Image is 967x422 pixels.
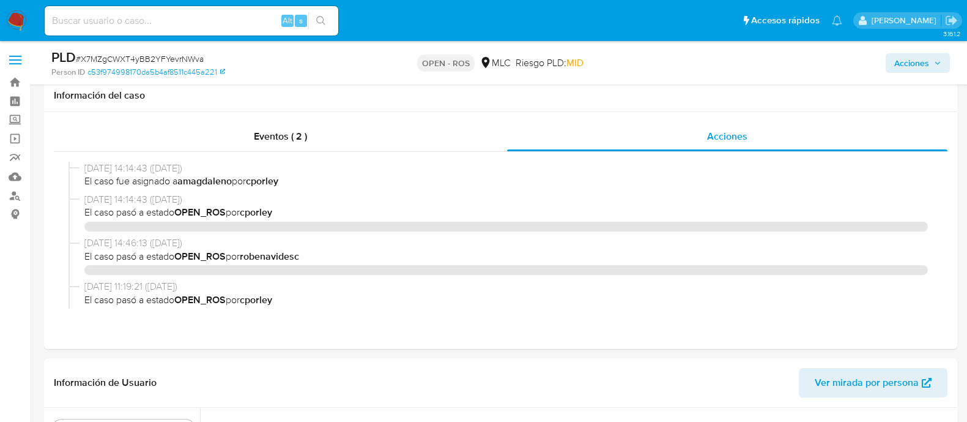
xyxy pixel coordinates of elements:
span: Acciones [894,53,929,73]
button: Acciones [886,53,950,73]
h1: Información del caso [54,89,947,102]
button: search-icon [308,12,333,29]
span: Alt [283,15,292,26]
b: PLD [51,47,76,67]
span: MID [566,56,584,70]
span: s [299,15,303,26]
button: Ver mirada por persona [799,368,947,398]
a: Salir [945,14,958,27]
span: Acciones [707,129,747,143]
b: Person ID [51,67,85,78]
p: aline.magdaleno@mercadolibre.com [872,15,941,26]
a: c53f974998170da5b4af8511c445a221 [87,67,225,78]
span: # X7MZgCWXT4yBB2YFYevrNWva [76,53,204,65]
div: MLC [480,56,511,70]
p: OPEN - ROS [417,55,475,72]
input: Buscar usuario o caso... [45,13,338,29]
span: Riesgo PLD: [516,56,584,70]
span: Accesos rápidos [751,14,820,27]
span: Eventos ( 2 ) [254,129,307,143]
h1: Información de Usuario [54,377,157,389]
a: Notificaciones [832,15,842,26]
span: Ver mirada por persona [815,368,919,398]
